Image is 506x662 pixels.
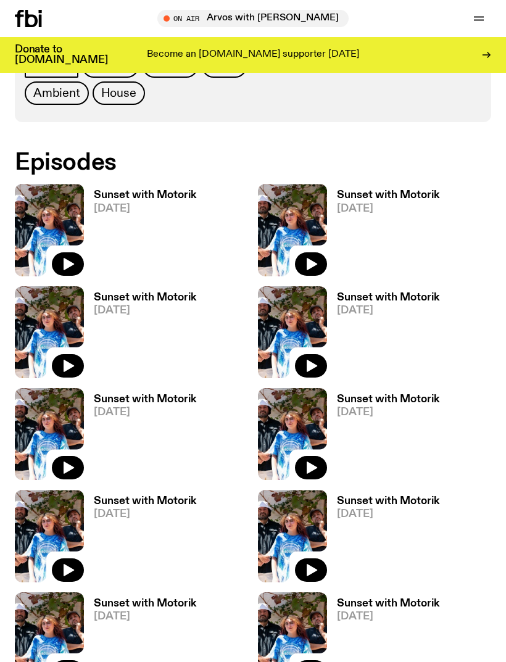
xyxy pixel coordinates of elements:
[337,407,439,418] span: [DATE]
[258,490,327,582] img: Andrew, Reenie, and Pat stand in a row, smiling at the camera, in dappled light with a vine leafe...
[337,394,439,405] h3: Sunset with Motorik
[15,44,108,65] h3: Donate to [DOMAIN_NAME]
[15,152,491,174] h2: Episodes
[15,286,84,378] img: Andrew, Reenie, and Pat stand in a row, smiling at the camera, in dappled light with a vine leafe...
[327,394,439,480] a: Sunset with Motorik[DATE]
[327,190,439,276] a: Sunset with Motorik[DATE]
[84,292,196,378] a: Sunset with Motorik[DATE]
[337,305,439,316] span: [DATE]
[84,394,196,480] a: Sunset with Motorik[DATE]
[94,190,196,201] h3: Sunset with Motorik
[337,292,439,303] h3: Sunset with Motorik
[94,204,196,214] span: [DATE]
[15,388,84,480] img: Andrew, Reenie, and Pat stand in a row, smiling at the camera, in dappled light with a vine leafe...
[337,190,439,201] h3: Sunset with Motorik
[147,49,359,60] p: Become an [DOMAIN_NAME] supporter [DATE]
[94,509,196,519] span: [DATE]
[101,86,136,100] span: House
[25,81,89,105] a: Ambient
[84,190,196,276] a: Sunset with Motorik[DATE]
[337,509,439,519] span: [DATE]
[33,86,80,100] span: Ambient
[327,496,439,582] a: Sunset with Motorik[DATE]
[94,292,196,303] h3: Sunset with Motorik
[94,598,196,609] h3: Sunset with Motorik
[258,388,327,480] img: Andrew, Reenie, and Pat stand in a row, smiling at the camera, in dappled light with a vine leafe...
[15,184,84,276] img: Andrew, Reenie, and Pat stand in a row, smiling at the camera, in dappled light with a vine leafe...
[94,305,196,316] span: [DATE]
[94,394,196,405] h3: Sunset with Motorik
[94,496,196,507] h3: Sunset with Motorik
[327,292,439,378] a: Sunset with Motorik[DATE]
[94,611,196,622] span: [DATE]
[337,204,439,214] span: [DATE]
[84,496,196,582] a: Sunset with Motorik[DATE]
[337,598,439,609] h3: Sunset with Motorik
[157,10,349,27] button: On AirArvos with [PERSON_NAME]
[337,611,439,622] span: [DATE]
[337,496,439,507] h3: Sunset with Motorik
[94,407,196,418] span: [DATE]
[258,184,327,276] img: Andrew, Reenie, and Pat stand in a row, smiling at the camera, in dappled light with a vine leafe...
[15,490,84,582] img: Andrew, Reenie, and Pat stand in a row, smiling at the camera, in dappled light with a vine leafe...
[93,81,145,105] a: House
[258,286,327,378] img: Andrew, Reenie, and Pat stand in a row, smiling at the camera, in dappled light with a vine leafe...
